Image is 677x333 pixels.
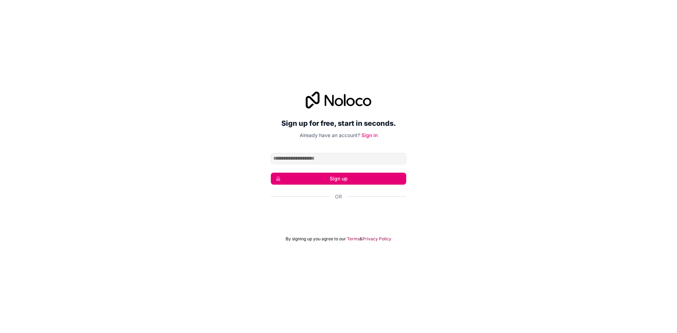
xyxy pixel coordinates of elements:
button: Sign up [271,173,406,185]
span: By signing up you agree to our [286,236,346,242]
a: Terms [347,236,360,242]
span: & [360,236,362,242]
input: Email address [271,153,406,164]
a: Privacy Policy [362,236,391,242]
h2: Sign up for free, start in seconds. [271,117,406,130]
span: Or [335,193,342,200]
a: Sign in [361,132,378,138]
span: Already have an account? [300,132,360,138]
